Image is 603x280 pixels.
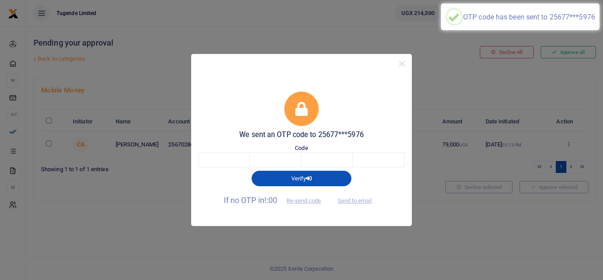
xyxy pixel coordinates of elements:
[264,196,277,205] span: !:00
[463,13,595,21] div: OTP code has been sent to 25677***5976
[224,196,329,205] span: If no OTP in
[252,171,351,186] button: Verify
[198,130,405,139] h5: We sent an OTP code to 25677***5976
[295,144,308,153] label: Code
[396,58,408,70] button: Close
